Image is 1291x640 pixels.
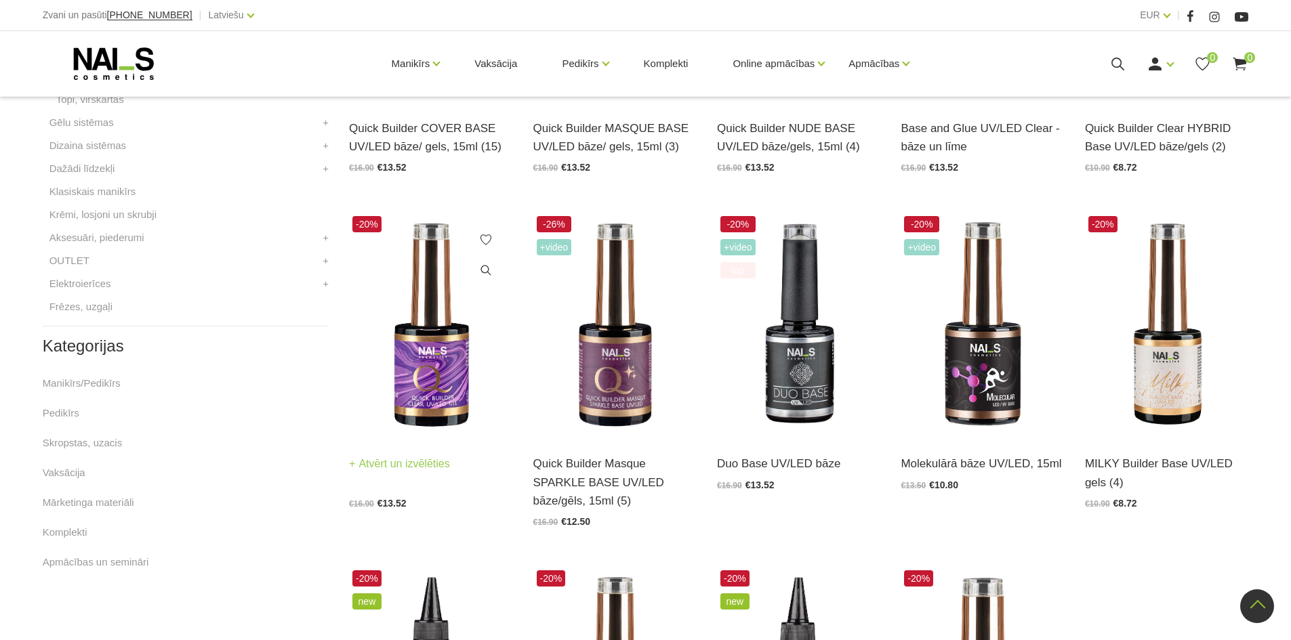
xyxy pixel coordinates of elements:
[323,114,329,131] a: +
[745,162,775,173] span: €13.52
[717,454,880,473] a: Duo Base UV/LED bāze
[533,163,558,173] span: €16.90
[1113,498,1137,509] span: €8.72
[537,216,572,232] span: -26%
[929,479,958,490] span: €10.80
[352,593,382,610] span: new
[561,516,590,527] span: €12.50
[1177,7,1180,24] span: |
[1088,216,1118,232] span: -20%
[901,481,926,490] span: €13.50
[720,262,756,278] span: top
[43,494,134,511] a: Mārketinga materiāli
[209,7,244,23] a: Latviešu
[717,213,880,438] img: DUO BASE - bāzes pārklājums, kas ir paredzēts darbam ar AKRYGEL DUO gelu. Īpaši izstrādāta formul...
[352,570,382,586] span: -20%
[1085,213,1248,438] img: Milky Builder Base – pienainas krāsas bāze/gels ar perfektu noturību un lieliskām pašizlīdzināšan...
[49,161,115,177] a: Dažādi līdzekļi
[901,213,1064,438] img: Bāze, kas piemērota īpaši pedikīram.Pateicoties tās konsistencei, nepadara nagus biezus, samazino...
[717,481,742,490] span: €16.90
[1085,163,1110,173] span: €10.90
[533,454,697,510] a: Quick Builder Masque SPARKLE BASE UV/LED bāze/gēls, 15ml (5)
[392,37,430,91] a: Manikīrs
[901,119,1064,156] a: Base and Glue UV/LED Clear - bāze un līme
[377,498,407,509] span: €13.52
[323,137,329,154] a: +
[929,162,958,173] span: €13.52
[562,37,598,91] a: Pedikīrs
[49,230,144,246] a: Aksesuāri, piederumi
[56,91,124,108] a: Topi, virskārtas
[537,570,566,586] span: -20%
[377,162,407,173] span: €13.52
[717,119,880,156] a: Quick Builder NUDE BASE UV/LED bāze/gels, 15ml (4)
[349,499,374,509] span: €16.90
[717,163,742,173] span: €16.90
[349,163,374,173] span: €16.90
[1194,56,1211,72] a: 0
[43,337,329,355] h2: Kategorijas
[1140,7,1160,23] a: EUR
[199,7,202,24] span: |
[323,230,329,246] a: +
[464,31,528,96] a: Vaksācija
[49,137,126,154] a: Dizaina sistēmas
[1244,52,1255,63] span: 0
[533,517,558,527] span: €16.90
[323,276,329,292] a: +
[107,9,192,20] span: [PHONE_NUMBER]
[43,375,121,391] a: Manikīrs/Pedikīrs
[733,37,815,91] a: Online apmācības
[43,465,85,481] a: Vaksācija
[745,479,775,490] span: €13.52
[1085,499,1110,509] span: €10.90
[533,119,697,156] a: Quick Builder MASQUE BASE UV/LED bāze/ gels, 15ml (3)
[904,239,939,255] span: +Video
[323,253,329,269] a: +
[43,405,79,421] a: Pedikīrs
[848,37,899,91] a: Apmācības
[43,435,123,451] a: Skropstas, uzacis
[720,216,756,232] span: -20%
[49,299,112,315] a: Frēzes, uzgaļi
[901,163,926,173] span: €16.90
[49,253,89,269] a: OUTLET
[720,593,750,610] span: new
[904,216,939,232] span: -20%
[1231,56,1248,72] a: 0
[1085,454,1248,491] a: MILKY Builder Base UV/LED gels (4)
[1085,119,1248,156] a: Quick Builder Clear HYBRID Base UV/LED bāze/gels (2)
[43,524,87,540] a: Komplekti
[49,207,157,223] a: Krēmi, losjoni un skrubji
[901,454,1064,473] a: Molekulārā bāze UV/LED, 15ml
[1113,162,1137,173] span: €8.72
[107,10,192,20] a: [PHONE_NUMBER]
[533,213,697,438] img: Maskējoša, viegli mirdzoša bāze/gels. Unikāls produkts ar daudz izmantošanas iespējām: •Bāze gell...
[720,570,750,586] span: -20%
[349,119,512,156] a: Quick Builder COVER BASE UV/LED bāze/ gels, 15ml (15)
[537,239,572,255] span: +Video
[43,7,192,24] div: Zvani un pasūti
[349,213,512,438] img: Quick Builder Clear – caurspīdīga bāze/gēls. Šī bāze/gēls ir unikāls produkts ar daudz izmantošan...
[1207,52,1218,63] span: 0
[352,216,382,232] span: -20%
[49,184,136,200] a: Klasiskais manikīrs
[561,162,590,173] span: €13.52
[43,554,149,570] a: Apmācības un semināri
[349,454,450,473] a: Atvērt un izvēlēties
[633,31,699,96] a: Komplekti
[323,161,329,177] a: +
[49,276,111,292] a: Elektroierīces
[904,570,933,586] span: -20%
[720,239,756,255] span: +Video
[49,114,114,131] a: Gēlu sistēmas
